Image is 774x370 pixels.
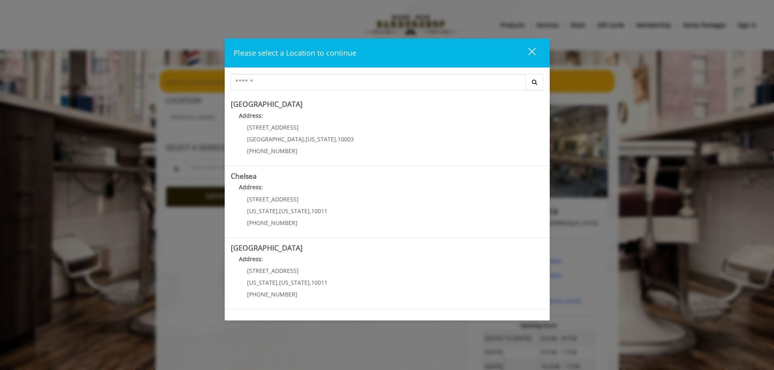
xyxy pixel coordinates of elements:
[338,135,354,143] span: 10003
[278,279,279,286] span: ,
[247,147,297,155] span: [PHONE_NUMBER]
[231,74,544,94] div: Center Select
[247,267,299,275] span: [STREET_ADDRESS]
[231,243,303,253] b: [GEOGRAPHIC_DATA]
[247,279,278,286] span: [US_STATE]
[247,290,297,298] span: [PHONE_NUMBER]
[247,219,297,227] span: [PHONE_NUMBER]
[247,207,278,215] span: [US_STATE]
[530,79,539,85] i: Search button
[310,207,311,215] span: ,
[247,135,304,143] span: [GEOGRAPHIC_DATA]
[247,195,299,203] span: [STREET_ADDRESS]
[247,123,299,131] span: [STREET_ADDRESS]
[306,135,336,143] span: [US_STATE]
[279,279,310,286] span: [US_STATE]
[231,74,526,90] input: Search Center
[231,171,257,181] b: Chelsea
[311,279,327,286] span: 10011
[279,207,310,215] span: [US_STATE]
[234,48,356,58] span: Please select a Location to continue
[513,45,541,61] button: close dialog
[336,135,338,143] span: ,
[311,207,327,215] span: 10011
[231,99,303,109] b: [GEOGRAPHIC_DATA]
[519,47,535,59] div: close dialog
[239,112,263,119] b: Address:
[304,135,306,143] span: ,
[239,183,263,191] b: Address:
[231,314,256,324] b: Flatiron
[239,255,263,263] b: Address:
[310,279,311,286] span: ,
[278,207,279,215] span: ,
